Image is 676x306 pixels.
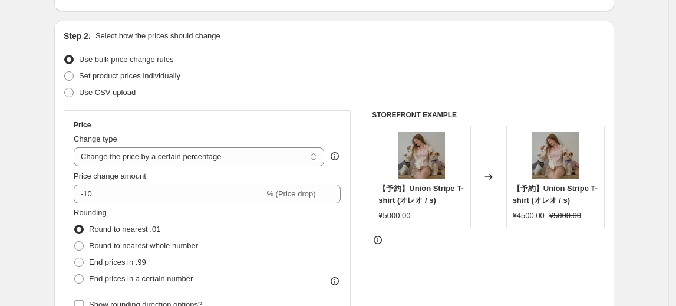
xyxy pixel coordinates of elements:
h3: Price [74,120,91,130]
strike: ¥5000.00 [549,210,581,222]
span: 【予約】Union Stripe T-shirt (オレオ / s) [378,184,463,205]
img: CTC-UNION-16_80x.jpg [398,132,445,179]
div: ¥4500.00 [513,210,545,222]
span: End prices in .99 [89,258,146,266]
span: Round to nearest whole number [89,241,198,250]
span: Set product prices individually [79,71,180,80]
h2: Step 2. [64,30,91,42]
span: Price change amount [74,172,146,180]
span: Rounding [74,208,107,217]
img: CTC-UNION-16_80x.jpg [532,132,579,179]
div: help [329,150,341,162]
span: Change type [74,134,117,143]
h6: STOREFRONT EXAMPLE [372,110,605,120]
span: End prices in a certain number [89,274,193,283]
p: Select how the prices should change [95,30,220,42]
span: Use bulk price change rules [79,55,173,64]
span: Round to nearest .01 [89,225,160,233]
div: ¥5000.00 [378,210,410,222]
input: -15 [74,185,264,203]
span: 【予約】Union Stripe T-shirt (オレオ / s) [513,184,598,205]
span: % (Price drop) [266,189,315,198]
span: Use CSV upload [79,88,136,97]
